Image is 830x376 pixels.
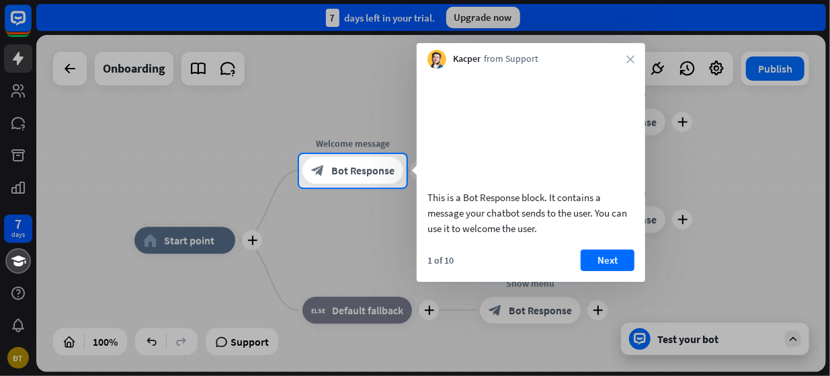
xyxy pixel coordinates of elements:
div: 1 of 10 [427,254,454,266]
button: Open LiveChat chat widget [11,5,51,46]
span: Kacper [453,52,481,66]
span: from Support [484,52,538,66]
i: close [626,55,634,63]
span: Bot Response [331,164,395,178]
div: This is a Bot Response block. It contains a message your chatbot sends to the user. You can use i... [427,190,634,236]
button: Next [581,250,634,271]
i: block_bot_response [311,164,325,178]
